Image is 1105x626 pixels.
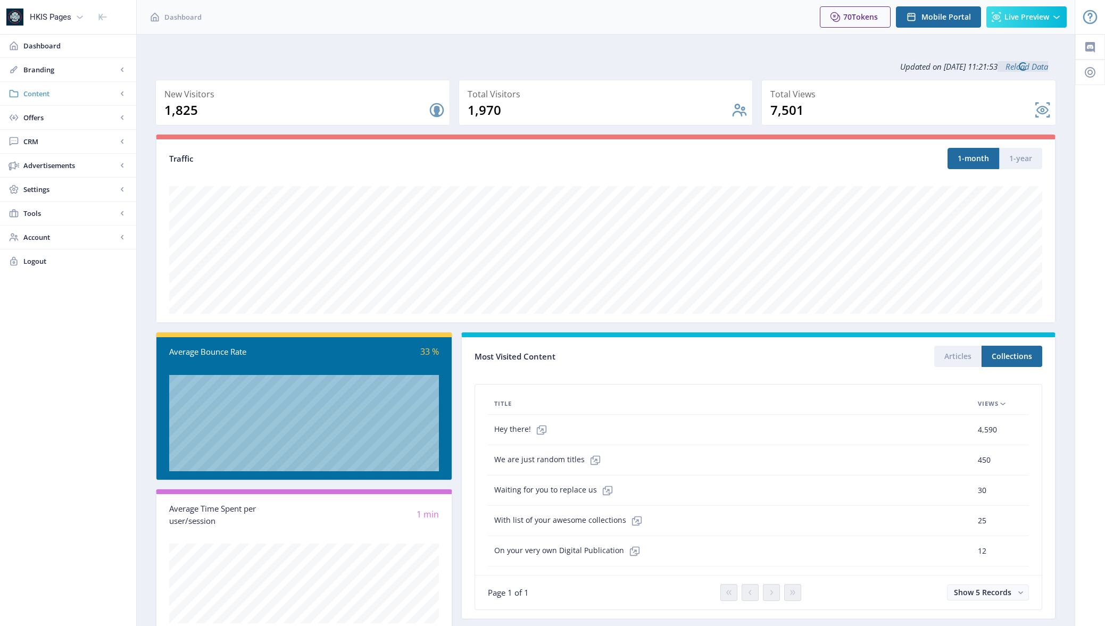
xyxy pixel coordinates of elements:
span: Dashboard [164,12,202,22]
span: 30 [978,484,986,497]
button: Live Preview [986,6,1067,28]
div: New Visitors [164,87,445,102]
span: 4,590 [978,423,997,436]
span: 450 [978,454,991,466]
span: Content [23,88,117,99]
button: Articles [934,346,982,367]
span: Settings [23,184,117,195]
button: 1-month [948,148,999,169]
span: Show 5 Records [954,587,1011,597]
button: Show 5 Records [947,585,1029,600]
div: 1,970 [468,102,732,119]
span: Account [23,232,117,243]
span: 25 [978,514,986,527]
span: Logout [23,256,128,266]
button: Collections [982,346,1042,367]
div: Most Visited Content [475,348,758,365]
span: CRM [23,136,117,147]
div: Total Visitors [468,87,749,102]
span: 33 % [420,346,439,357]
button: 70Tokens [820,6,891,28]
div: 1,825 [164,102,428,119]
img: properties.app_icon.png [6,9,23,26]
span: Branding [23,64,117,75]
span: Title [494,397,512,410]
div: Average Time Spent per user/session [169,503,304,527]
span: Live Preview [1004,13,1049,21]
div: HKIS Pages [30,5,71,29]
span: We are just random titles [494,449,606,471]
span: Tools [23,208,117,219]
span: With list of your awesome collections [494,510,647,531]
span: On your very own Digital Publication [494,540,645,562]
button: 1-year [999,148,1042,169]
span: Page 1 of 1 [488,587,529,598]
button: Mobile Portal [896,6,981,28]
div: 1 min [304,508,439,521]
span: Waiting for you to replace us [494,480,618,501]
div: Average Bounce Rate [169,346,304,358]
div: Traffic [169,153,606,165]
div: Total Views [770,87,1051,102]
span: Hey there! [494,419,552,440]
a: Reload Data [998,61,1048,72]
span: Mobile Portal [921,13,971,21]
span: Advertisements [23,160,117,171]
span: 12 [978,545,986,557]
div: Updated on [DATE] 11:21:53 [155,53,1056,80]
span: Tokens [852,12,878,22]
span: Offers [23,112,117,123]
span: Dashboard [23,40,128,51]
div: 7,501 [770,102,1034,119]
span: Views [978,397,999,410]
